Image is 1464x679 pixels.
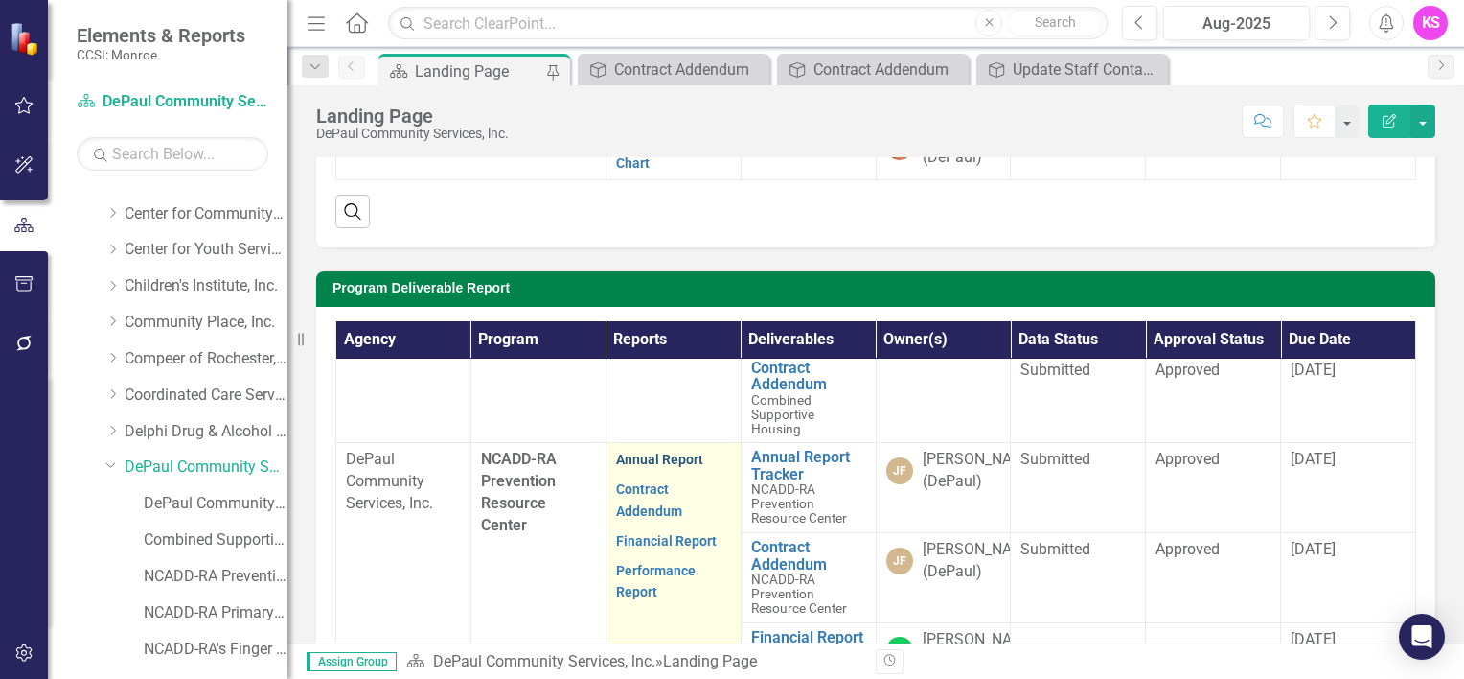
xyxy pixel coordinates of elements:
a: Annual Report [616,452,703,467]
span: [DATE] [1291,540,1336,558]
td: Double-Click to Edit [1011,353,1146,443]
a: Contract Addendum [583,58,765,82]
div: Contract Addendum [813,58,964,82]
span: [DATE] [1291,630,1336,648]
a: Organizational Chart [616,133,707,171]
a: Delphi Drug & Alcohol Council [125,421,287,443]
p: DePaul Community Services, Inc. [346,449,461,515]
button: KS [1413,6,1448,40]
a: Community Place, Inc. [125,312,287,334]
td: Double-Click to Edit [876,353,1011,443]
button: Search [1007,10,1103,36]
a: NCADD-RA's Finger Lakes Addiction Resource Center [144,639,287,661]
div: DePaul Community Services, lnc. [316,127,509,141]
a: DePaul Community Services, lnc. [77,91,268,113]
span: Elements & Reports [77,24,245,47]
td: Double-Click to Edit [1281,532,1416,622]
small: CCSI: Monroe [77,47,245,62]
td: Double-Click to Edit [1011,532,1146,622]
td: Double-Click to Edit [1011,443,1146,533]
td: Double-Click to Edit [1281,443,1416,533]
a: DePaul Community Services, lnc. [433,652,655,670]
a: Compeer of Rochester, Inc. [125,348,287,370]
div: Landing Page [415,59,541,83]
td: Double-Click to Edit [1146,532,1281,622]
div: Contract Addendum [614,58,765,82]
h3: Program Deliverable Report [332,281,1426,295]
td: Double-Click to Edit Right Click for Context Menu [741,443,876,533]
a: Combined Supportive Housing [144,529,287,551]
span: Search [1035,14,1076,30]
span: Approved [1155,361,1220,379]
span: NCADD-RA Prevention Resource Center [481,450,557,534]
span: NCADD-RA Prevention Resource Center [751,481,847,526]
a: Contract Addendum [616,481,682,519]
span: Combined Supportive Housing [751,392,814,436]
span: [DATE] [1291,361,1336,379]
div: ED [886,637,913,664]
input: Search ClearPoint... [388,7,1108,40]
td: Double-Click to Edit [876,532,1011,622]
div: [PERSON_NAME] (DePaul) [923,449,1038,493]
a: Financial Report Tracker [751,629,866,663]
span: Submitted [1020,450,1090,468]
span: NCADD-RA Prevention Resource Center [751,572,847,616]
div: » [406,651,861,673]
button: Aug-2025 [1163,6,1310,40]
span: [DATE] [1291,450,1336,468]
a: Update Staff Contacts and Website Link on Agency Landing Page [981,58,1163,82]
td: Double-Click to Edit Right Click for Context Menu [741,353,876,443]
a: Financial Report [616,533,717,549]
div: Landing Page [663,652,757,670]
a: Contract Addendum [782,58,964,82]
img: ClearPoint Strategy [10,22,43,56]
a: DePaul Community Services, lnc. (MCOMH Internal) [144,493,287,515]
input: Search Below... [77,137,268,171]
div: Update Staff Contacts and Website Link on Agency Landing Page [1013,58,1163,82]
a: Center for Youth Services, Inc. [125,239,287,261]
span: Submitted [1020,540,1090,558]
span: Assign Group [307,652,397,671]
a: NCADD-RA Primary CD Prevention [144,602,287,624]
span: Submitted [1020,361,1090,379]
a: Annual Report Tracker [751,449,866,482]
a: Coordinated Care Services Inc. [125,385,287,407]
a: Children's Institute, Inc. [125,275,287,297]
div: [PERSON_NAME] (DePaul) [923,539,1038,583]
a: Performance Report [616,563,696,600]
div: Aug-2025 [1170,12,1303,35]
div: [PERSON_NAME] (DePaul) [923,629,1038,673]
td: Double-Click to Edit Right Click for Context Menu [741,532,876,622]
div: Landing Page [316,105,509,127]
span: Approved [1155,450,1220,468]
a: Contract Addendum [751,360,866,393]
td: Double-Click to Edit [1146,353,1281,443]
div: JF [886,457,913,484]
td: Double-Click to Edit [876,443,1011,533]
div: JF [886,548,913,574]
a: Contract Addendum [751,539,866,573]
a: Organizational Chart [751,125,866,158]
div: Open Intercom Messenger [1399,614,1445,660]
a: NCADD-RA Prevention Resource Center [144,566,287,588]
a: DePaul Community Services, lnc. [125,457,287,479]
a: Center for Community Alternatives [125,203,287,225]
td: Double-Click to Edit [1281,353,1416,443]
span: Approved [1155,540,1220,558]
td: Double-Click to Edit [1146,443,1281,533]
